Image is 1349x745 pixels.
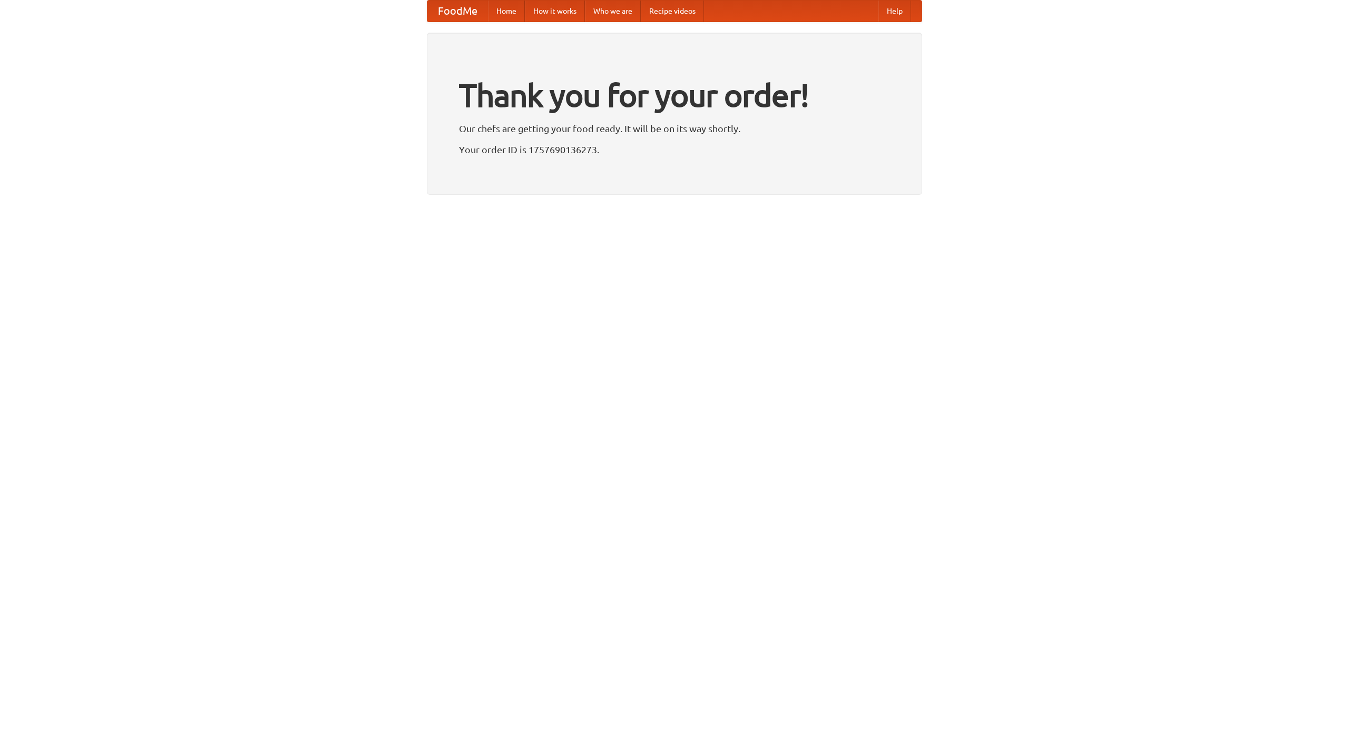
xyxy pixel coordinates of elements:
a: FoodMe [427,1,488,22]
a: Recipe videos [641,1,704,22]
a: Who we are [585,1,641,22]
a: How it works [525,1,585,22]
p: Our chefs are getting your food ready. It will be on its way shortly. [459,121,890,136]
a: Help [878,1,911,22]
h1: Thank you for your order! [459,70,890,121]
p: Your order ID is 1757690136273. [459,142,890,157]
a: Home [488,1,525,22]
